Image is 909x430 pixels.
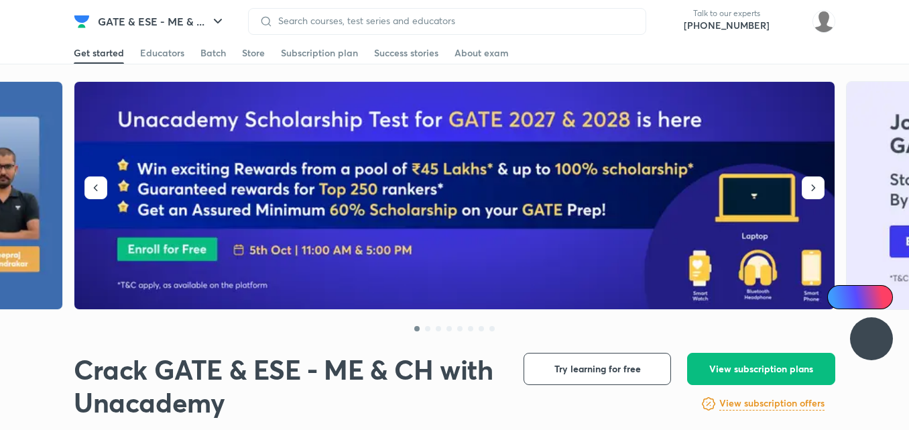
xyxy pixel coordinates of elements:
[657,8,684,35] img: call-us
[242,42,265,64] a: Store
[454,46,509,60] div: About exam
[684,19,770,32] a: [PHONE_NUMBER]
[524,353,671,385] button: Try learning for free
[554,362,641,376] span: Try learning for free
[374,42,438,64] a: Success stories
[74,46,124,60] div: Get started
[780,11,802,32] img: avatar
[74,42,124,64] a: Get started
[374,46,438,60] div: Success stories
[140,46,184,60] div: Educators
[835,292,846,303] img: Icon
[140,42,184,64] a: Educators
[827,285,893,309] a: Ai Doubts
[90,8,234,35] button: GATE & ESE - ME & ...
[709,362,813,376] span: View subscription plans
[719,396,825,412] a: View subscription offers
[74,353,502,419] h1: Crack GATE & ESE - ME & CH with Unacademy
[273,15,635,26] input: Search courses, test series and educators
[200,46,226,60] div: Batch
[812,10,835,33] img: pradhap B
[281,42,358,64] a: Subscription plan
[454,42,509,64] a: About exam
[242,46,265,60] div: Store
[200,42,226,64] a: Batch
[687,353,835,385] button: View subscription plans
[863,331,880,347] img: ttu
[684,8,770,19] p: Talk to our experts
[719,396,825,411] h6: View subscription offers
[849,292,885,303] span: Ai Doubts
[281,46,358,60] div: Subscription plan
[74,13,90,30] img: Company Logo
